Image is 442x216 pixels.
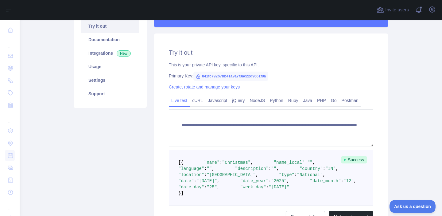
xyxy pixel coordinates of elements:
[212,166,214,171] span: ,
[307,160,312,165] span: ""
[305,160,307,165] span: :
[117,50,131,57] span: New
[247,96,267,105] a: NodeJS
[343,179,354,183] span: "12"
[81,46,139,60] a: Integrations New
[178,172,204,177] span: "location"
[266,185,269,190] span: :
[81,87,139,100] a: Support
[181,160,183,165] span: {
[169,48,373,57] h2: Try it out
[336,166,338,171] span: ,
[279,172,294,177] span: "type"
[207,172,256,177] span: "[GEOGRAPHIC_DATA]"
[5,112,15,124] div: ...
[287,179,289,183] span: ,
[341,179,343,183] span: :
[217,185,219,190] span: ,
[169,84,240,89] a: Create, rotate and manage your keys
[315,96,328,105] a: PHP
[390,200,436,213] iframe: Toggle Customer Support
[250,160,253,165] span: ,
[240,185,266,190] span: "week_day"
[240,179,269,183] span: "date_year"
[294,172,297,177] span: :
[178,166,204,171] span: "language"
[323,166,325,171] span: :
[207,185,217,190] span: "25"
[230,96,247,105] a: jQuery
[256,172,258,177] span: ,
[81,19,139,33] a: Try it out
[222,160,250,165] span: "Christmas"
[204,172,207,177] span: :
[204,160,219,165] span: "name"
[354,179,356,183] span: ,
[194,179,196,183] span: :
[178,160,181,165] span: [
[341,156,367,163] span: Success
[312,160,315,165] span: ,
[169,73,373,79] div: Primary Key:
[310,179,341,183] span: "date_month"
[196,179,217,183] span: "[DATE]"
[271,179,287,183] span: "2025"
[375,5,410,15] button: Invite users
[205,96,230,105] a: Javascript
[178,179,194,183] span: "date"
[81,33,139,46] a: Documentation
[385,6,409,14] span: Invite users
[5,37,15,49] div: ...
[297,172,323,177] span: "National"
[269,166,271,171] span: :
[339,96,361,105] a: Postman
[219,160,222,165] span: :
[271,166,276,171] span: ""
[267,96,286,105] a: Python
[207,166,212,171] span: ""
[269,185,289,190] span: "[DATE]"
[169,96,190,105] a: Live test
[217,179,219,183] span: ,
[178,191,181,196] span: }
[328,96,339,105] a: Go
[235,166,269,171] span: "description"
[274,160,305,165] span: "name_local"
[301,96,315,105] a: Java
[193,72,268,81] span: 841fc792b7bb41a9a7f3ac22d9661f8a
[169,62,373,68] div: This is your private API key, specific to this API.
[286,96,301,105] a: Ruby
[81,60,139,73] a: Usage
[181,191,183,196] span: ]
[323,172,325,177] span: ,
[269,179,271,183] span: :
[325,166,336,171] span: "IN"
[276,166,279,171] span: ,
[5,199,15,211] div: ...
[190,96,205,105] a: cURL
[204,185,207,190] span: :
[204,166,207,171] span: :
[300,166,323,171] span: "country"
[178,185,204,190] span: "date_day"
[81,73,139,87] a: Settings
